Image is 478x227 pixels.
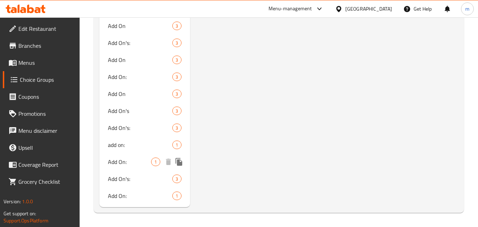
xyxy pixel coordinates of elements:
span: Add On's: [108,39,172,47]
span: Promotions [18,109,74,118]
div: Add On3 [99,85,190,102]
div: Add On's:3 [99,34,190,51]
div: Menu-management [269,5,312,13]
span: Add On's [108,107,172,115]
div: Choices [172,22,181,30]
span: 1.0.0 [22,197,33,206]
span: Add On [108,90,172,98]
a: Coupons [3,88,80,105]
button: duplicate [174,157,184,167]
div: Add On's:3 [99,170,190,187]
div: Add On3 [99,51,190,68]
a: Coverage Report [3,156,80,173]
div: Choices [172,107,181,115]
span: Choice Groups [20,75,74,84]
div: Choices [172,56,181,64]
div: add on:1 [99,136,190,153]
span: Add On [108,22,172,30]
span: 3 [173,91,181,97]
div: Add On:1deleteduplicate [99,153,190,170]
div: Choices [172,175,181,183]
span: Branches [18,41,74,50]
span: Edit Restaurant [18,24,74,33]
span: Menus [18,58,74,67]
span: Coverage Report [18,160,74,169]
span: Add On: [108,158,151,166]
span: Grocery Checklist [18,177,74,186]
a: Choice Groups [3,71,80,88]
a: Menu disclaimer [3,122,80,139]
a: Grocery Checklist [3,173,80,190]
span: 3 [173,125,181,131]
span: 1 [151,159,160,165]
a: Branches [3,37,80,54]
span: Menu disclaimer [18,126,74,135]
div: [GEOGRAPHIC_DATA] [345,5,392,13]
span: Add On's: [108,124,172,132]
div: Choices [151,158,160,166]
span: Version: [4,197,21,206]
span: Add On's: [108,175,172,183]
span: 3 [173,40,181,46]
div: Add On's3 [99,102,190,119]
span: Get support on: [4,209,36,218]
button: delete [163,157,174,167]
div: Choices [172,73,181,81]
div: Add On:3 [99,68,190,85]
span: add on: [108,141,172,149]
span: 3 [173,57,181,63]
span: 3 [173,23,181,29]
span: Upsell [18,143,74,152]
span: m [465,5,470,13]
div: Choices [172,39,181,47]
a: Support.OpsPlatform [4,216,48,225]
div: Add On3 [99,17,190,34]
div: Choices [172,192,181,200]
span: Add On: [108,192,172,200]
span: 1 [173,193,181,199]
a: Upsell [3,139,80,156]
span: Add On: [108,73,172,81]
div: Add On:1 [99,187,190,204]
span: 3 [173,176,181,182]
div: Add On's:3 [99,119,190,136]
span: 3 [173,74,181,80]
span: 1 [173,142,181,148]
div: Choices [172,124,181,132]
span: Coupons [18,92,74,101]
div: Choices [172,90,181,98]
div: Choices [172,141,181,149]
span: 3 [173,108,181,114]
a: Edit Restaurant [3,20,80,37]
a: Menus [3,54,80,71]
a: Promotions [3,105,80,122]
span: Add On [108,56,172,64]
